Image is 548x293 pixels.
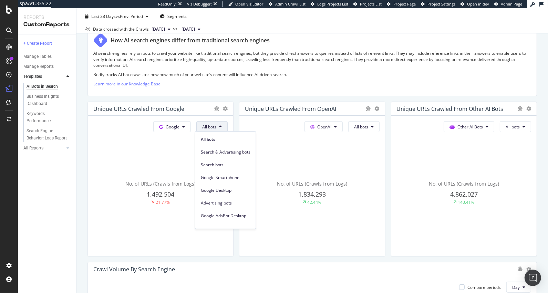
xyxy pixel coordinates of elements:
span: Project Settings [427,1,455,7]
span: All bots [506,124,520,130]
span: All bots [202,124,216,130]
button: All bots [348,121,380,132]
span: All bots [354,124,368,130]
div: Business Insights Dashboard [27,93,66,107]
a: Business Insights Dashboard [27,93,71,107]
p: Botify tracks AI bot crawls to show how much of your website’s content will influence AI-driven s... [93,72,531,77]
button: All bots [196,121,228,132]
div: Crawl Volume By Search Engine [93,266,175,273]
div: Unique URLs Crawled from GoogleGoogleAll botsNo. of URLs (Crawls from Logs)1,492,50421.77% [87,102,234,257]
div: Unique URLs Crawled from Other AI Bots [397,105,504,112]
span: Admin Page [501,1,522,7]
div: bug [517,106,523,111]
span: vs Prev. Period [116,13,143,19]
div: Unique URLs Crawled from OpenAIOpenAIAll botsNo. of URLs (Crawls from Logs)1,834,29342.44% [239,102,385,257]
div: ReadOnly: [158,1,177,7]
a: Learn more in our Knowledge Base [93,81,161,87]
span: Search bots [201,162,250,168]
div: Data crossed with the Crawls [93,26,149,32]
span: Open Viz Editor [235,1,263,7]
button: All bots [500,121,531,132]
span: Other AI Bots [457,124,483,130]
div: All Reports [23,145,43,152]
div: Manage Tables [23,53,52,60]
div: Manage Reports [23,63,54,70]
div: bug [366,106,371,111]
div: How AI search engines differ from traditional search enginesAI search engines rely on bots to cra... [87,27,537,96]
span: Search & Advertising bots [201,149,250,155]
div: Unique URLs Crawled from Other AI BotsOther AI BotsAll botsNo. of URLs (Crawls from Logs)4,862,02... [391,102,537,257]
span: 2025 Jul. 10th [182,26,195,32]
span: Advertising bots [201,200,250,206]
div: Viz Debugger: [187,1,212,7]
button: Segments [157,11,189,22]
div: Unique URLs Crawled from OpenAI [245,105,336,112]
a: Logs Projects List [311,1,348,7]
a: Keywords Performance [27,110,71,125]
span: No. of URLs (Crawls from Logs) [125,180,196,187]
a: Manage Tables [23,53,71,60]
span: No. of URLs (Crawls from Logs) [277,180,347,187]
button: [DATE] [149,25,173,33]
a: Templates [23,73,64,80]
div: CustomReports [23,21,71,29]
div: Search Engine Behavior: Logs Report [27,127,67,142]
button: Last 28 DaysvsPrev. Period [82,11,151,22]
span: vs [173,26,179,32]
span: Google [166,124,179,130]
a: Admin Page [494,1,522,7]
span: Google Smartphone [201,175,250,181]
div: 21.77% [156,199,170,205]
span: 2025 Aug. 7th [152,26,165,32]
a: AI Bots in Search [27,83,71,90]
span: 1,834,293 [298,190,326,198]
a: Open Viz Editor [228,1,263,7]
button: Other AI Bots [444,121,494,132]
button: Google [153,121,191,132]
button: OpenAI [304,121,343,132]
div: 140.41% [458,199,474,205]
a: Admin Crawl List [269,1,306,7]
span: All bots [201,136,250,143]
a: Search Engine Behavior: Logs Report [27,127,71,142]
span: Open in dev [467,1,489,7]
div: How AI search engines differ from traditional search engines [111,36,270,44]
p: AI search engines rely on bots to crawl your website like traditional search engines, but they pr... [93,50,531,68]
span: Day [512,284,520,290]
span: Last 28 Days [91,13,116,19]
span: No. of URLs (Crawls from Logs) [429,180,499,187]
div: Keywords Performance [27,110,65,125]
a: Manage Reports [23,63,71,70]
button: [DATE] [179,25,203,33]
div: AI Bots in Search [27,83,58,90]
span: Google AdsBot Desktop [201,213,250,219]
span: Segments [167,13,187,19]
button: Day [506,282,531,293]
span: OpenAI [317,124,331,130]
div: bug [214,106,219,111]
a: All Reports [23,145,64,152]
span: Admin Crawl List [275,1,306,7]
div: Templates [23,73,42,80]
div: Unique URLs Crawled from Google [93,105,184,112]
span: Projects List [360,1,382,7]
div: 42.44% [307,199,321,205]
div: Open Intercom Messenger [525,270,541,286]
span: Google Desktop [201,187,250,193]
a: Project Settings [421,1,455,7]
div: Compare periods [467,284,501,290]
span: 1,492,504 [147,190,174,198]
span: Project Page [393,1,416,7]
div: Reports [23,14,71,21]
a: + Create Report [23,40,71,47]
a: Project Page [387,1,416,7]
div: bug [517,266,523,271]
div: + Create Report [23,40,52,47]
a: Projects List [353,1,382,7]
a: Open in dev [461,1,489,7]
span: 4,862,027 [450,190,478,198]
span: Logs Projects List [317,1,348,7]
span: Google AdsBot Mobile [201,226,250,232]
